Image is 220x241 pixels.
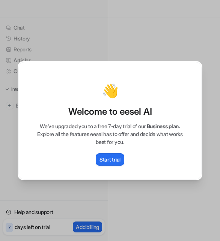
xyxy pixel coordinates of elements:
[99,156,121,163] p: Start trial
[26,106,194,118] p: Welcome to eesel AI
[96,153,124,166] button: Start trial
[147,123,180,129] span: Business plan.
[26,122,194,130] p: We’ve upgraded you to a free 7-day trial of our
[102,83,119,98] p: 👋
[26,130,194,146] p: Explore all the features eesel has to offer and decide what works best for you.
